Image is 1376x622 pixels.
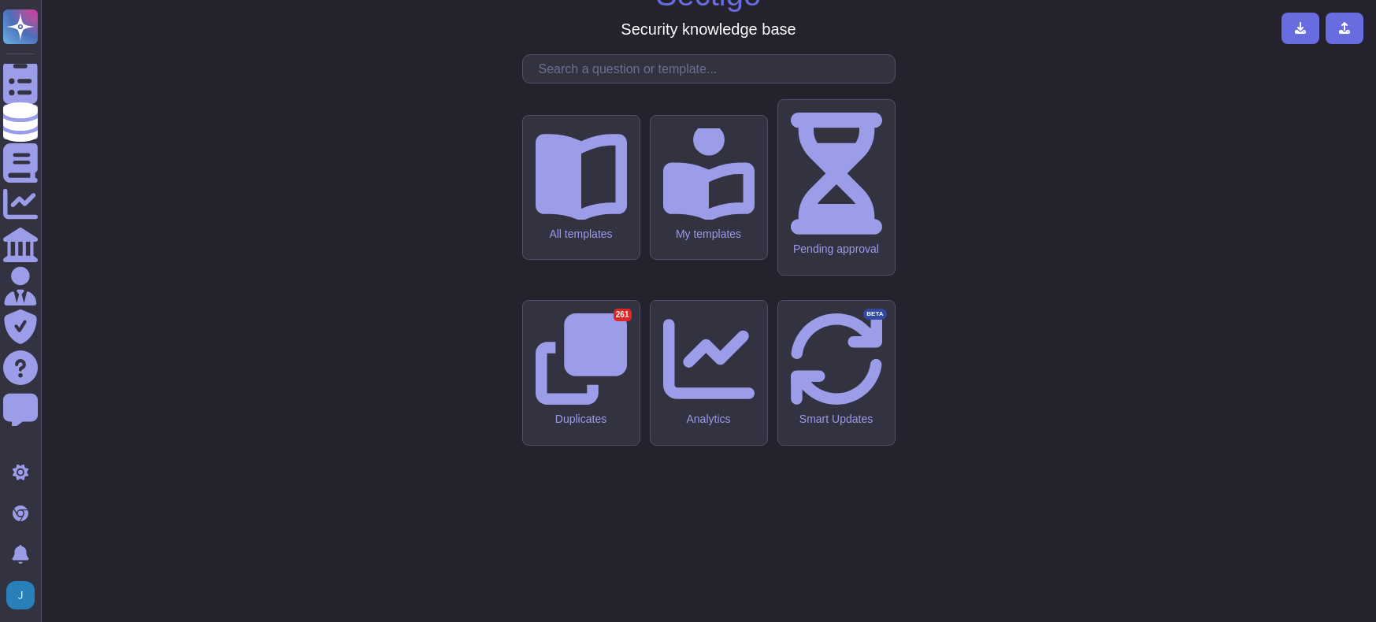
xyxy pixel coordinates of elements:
[6,581,35,609] img: user
[531,55,895,83] input: Search a question or template...
[614,309,632,321] div: 261
[621,20,796,39] h3: Security knowledge base
[863,309,886,320] div: BETA
[663,228,755,241] div: My templates
[536,413,627,426] div: Duplicates
[536,228,627,241] div: All templates
[791,243,882,256] div: Pending approval
[791,413,882,426] div: Smart Updates
[663,413,755,426] div: Analytics
[3,578,46,613] button: user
